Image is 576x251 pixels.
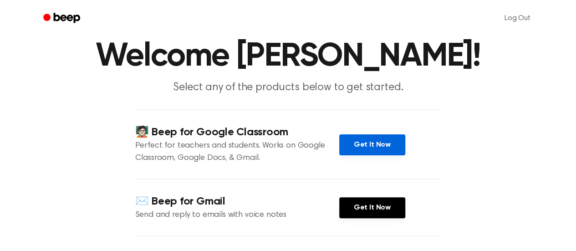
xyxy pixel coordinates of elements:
[135,140,339,164] p: Perfect for teachers and students. Works on Google Classroom, Google Docs, & Gmail.
[55,40,521,73] h1: Welcome [PERSON_NAME]!
[135,194,339,209] h4: ✉️ Beep for Gmail
[339,197,405,218] a: Get It Now
[113,80,463,95] p: Select any of the products below to get started.
[135,125,339,140] h4: 🧑🏻‍🏫 Beep for Google Classroom
[37,10,88,27] a: Beep
[135,209,339,221] p: Send and reply to emails with voice notes
[339,134,405,155] a: Get It Now
[495,7,540,29] a: Log Out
